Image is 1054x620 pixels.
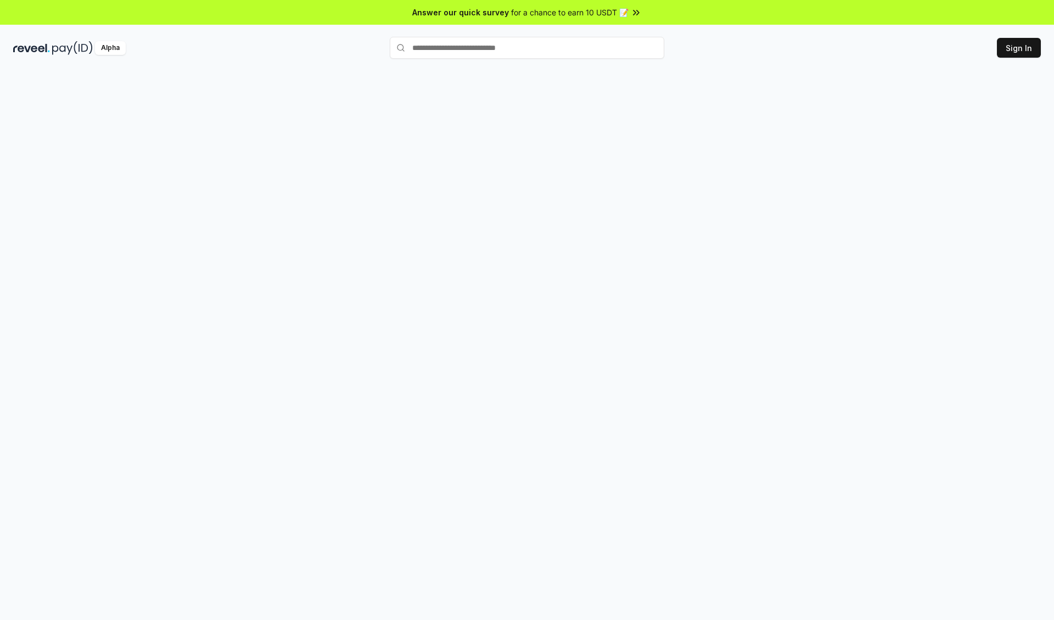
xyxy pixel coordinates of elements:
button: Sign In [997,38,1041,58]
img: reveel_dark [13,41,50,55]
div: Alpha [95,41,126,55]
img: pay_id [52,41,93,55]
span: for a chance to earn 10 USDT 📝 [511,7,629,18]
span: Answer our quick survey [412,7,509,18]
